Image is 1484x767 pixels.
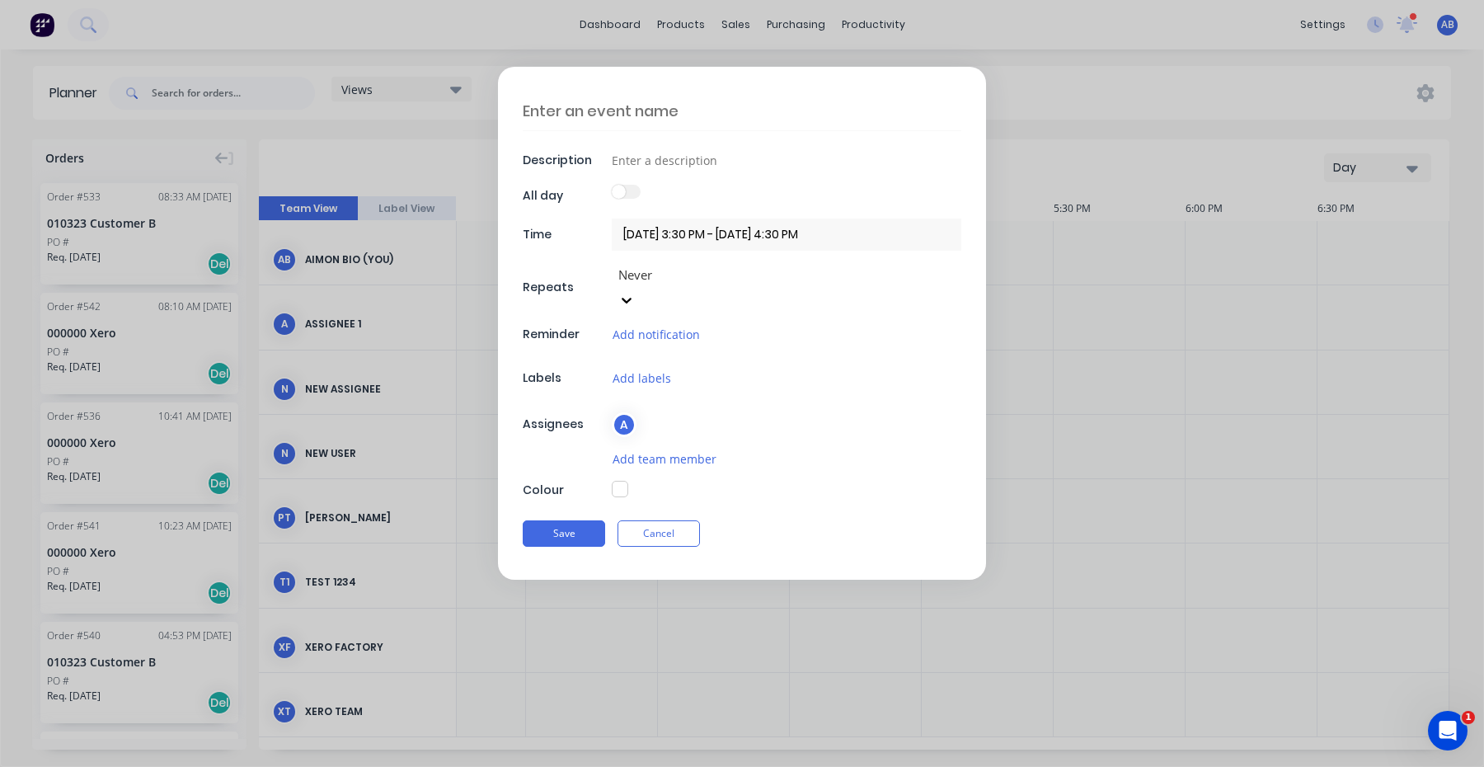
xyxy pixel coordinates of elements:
div: Time [523,226,608,243]
button: Save [523,520,605,547]
button: Add notification [612,325,701,344]
button: Add labels [612,369,672,388]
div: Repeats [523,279,608,296]
div: Colour [523,482,608,499]
div: A [612,412,636,437]
div: Labels [523,369,608,387]
iframe: Intercom live chat [1428,711,1468,751]
div: Assignees [523,416,608,433]
button: Add team member [612,449,717,468]
span: 1 [1462,711,1475,724]
div: Reminder [523,326,608,343]
button: Cancel [618,520,700,547]
input: Enter a description [612,148,961,172]
div: All day [523,187,608,205]
div: Description [523,152,608,169]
